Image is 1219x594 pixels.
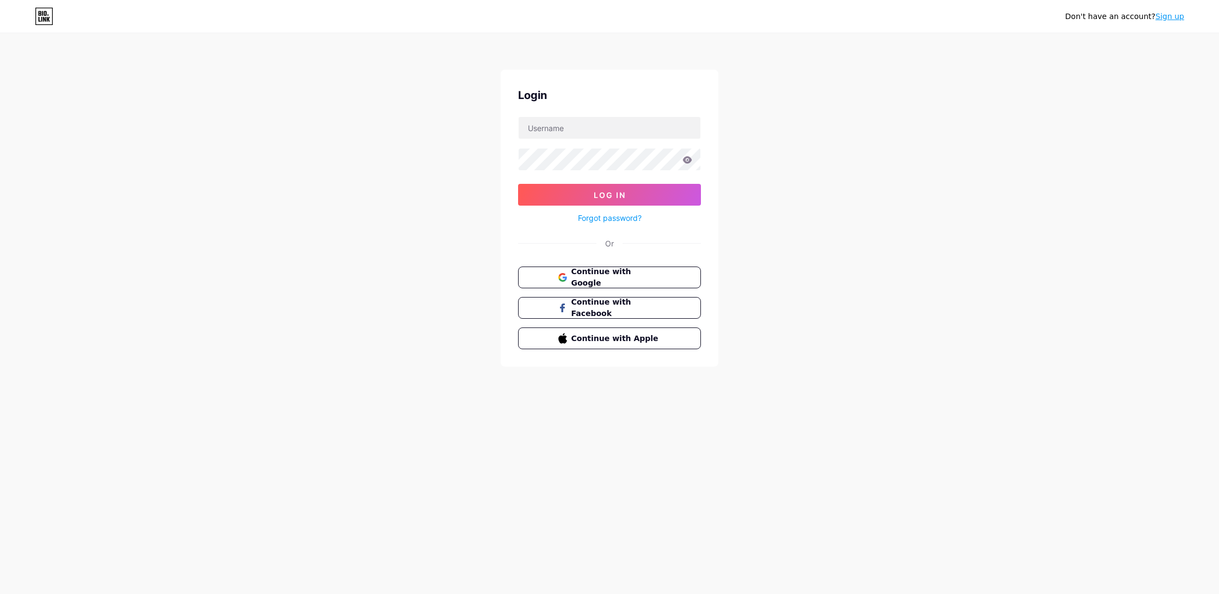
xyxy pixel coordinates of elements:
[594,190,626,200] span: Log In
[518,297,701,319] button: Continue with Facebook
[571,333,661,344] span: Continue with Apple
[518,87,701,103] div: Login
[578,212,642,224] a: Forgot password?
[518,267,701,288] button: Continue with Google
[605,238,614,249] div: Or
[1065,11,1184,22] div: Don't have an account?
[518,184,701,206] button: Log In
[519,117,700,139] input: Username
[571,266,661,289] span: Continue with Google
[1155,12,1184,21] a: Sign up
[518,327,701,349] button: Continue with Apple
[571,296,661,319] span: Continue with Facebook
